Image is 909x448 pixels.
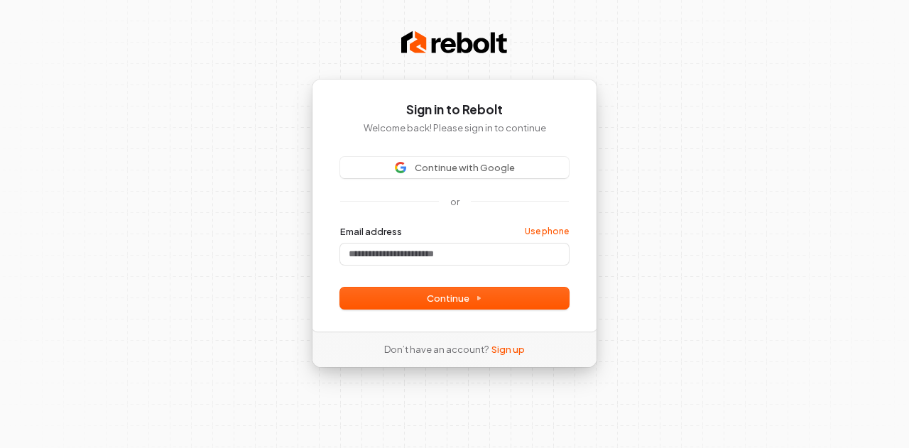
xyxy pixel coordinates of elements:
img: Rebolt Logo [401,28,508,57]
p: Welcome back! Please sign in to continue [340,121,569,134]
span: Continue with Google [415,161,515,174]
label: Email address [340,225,402,238]
h1: Sign in to Rebolt [340,102,569,119]
a: Use phone [525,226,569,237]
button: Sign in with GoogleContinue with Google [340,157,569,178]
span: Don’t have an account? [384,343,489,356]
p: or [450,195,459,208]
span: Continue [427,292,482,305]
img: Sign in with Google [395,162,406,173]
button: Continue [340,288,569,309]
a: Sign up [491,343,525,356]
